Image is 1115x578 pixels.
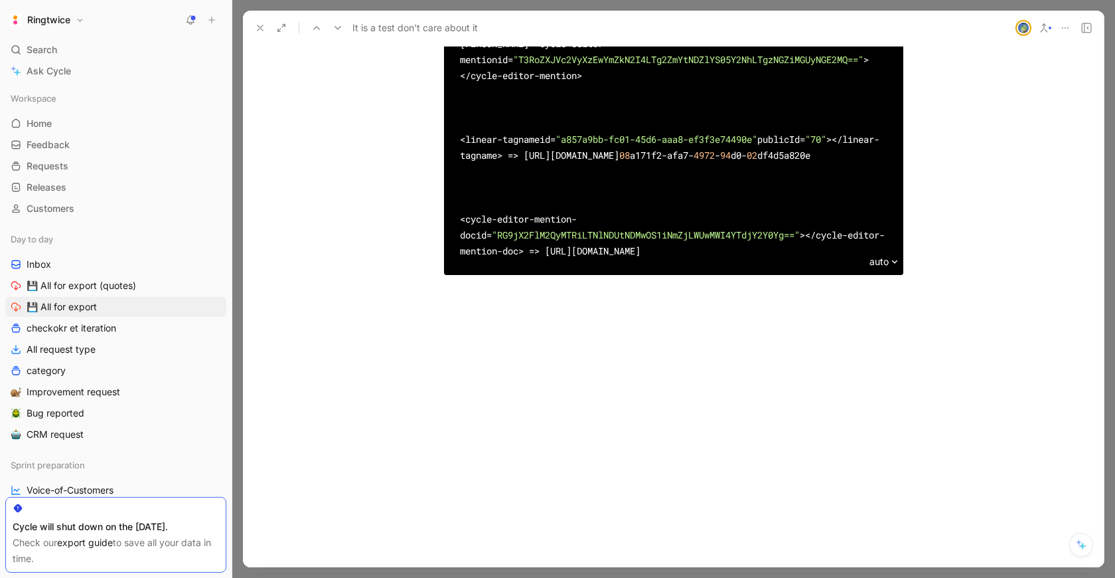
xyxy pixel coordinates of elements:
[27,63,71,79] span: Ask Cycle
[720,149,731,161] span: 94
[11,429,21,440] img: 🤖
[747,149,757,161] span: 02
[556,133,757,145] span: "a857a9bb-fc01-45d6-aaa8-ef3f3e74490e"
[27,42,57,58] span: Search
[540,133,550,145] span: id
[27,300,97,314] span: 💾 All for export
[5,177,226,197] a: Releases
[5,254,226,274] a: Inbox
[805,133,826,145] span: "70"
[5,61,226,81] a: Ask Cycle
[27,484,113,497] span: Voice-of-Customers
[5,114,226,134] a: Home
[11,387,21,397] img: 🐌
[694,149,715,161] span: 4972
[5,135,226,155] a: Feedback
[5,11,88,29] button: RingtwiceRingtwice
[5,229,226,444] div: Day to dayInbox💾 All for export (quotes)💾 All for exportcheckokr et iterationAll request typecate...
[352,20,478,36] span: It is a test don't care about it
[13,535,219,567] div: Check our to save all your data in time.
[9,13,22,27] img: Ringtwice
[27,428,84,441] span: CRM request
[5,403,226,423] a: 🪲Bug reported
[11,408,21,419] img: 🪲
[27,407,84,420] span: Bug reported
[57,537,113,548] a: export guide
[5,276,226,296] a: 💾 All for export (quotes)
[8,405,24,421] button: 🪲
[5,318,226,338] a: checkokr et iteration
[27,343,96,356] span: All request type
[8,427,24,442] button: 🤖
[27,138,70,151] span: Feedback
[5,480,226,500] a: Voice-of-Customers
[27,322,116,335] span: checkokr et iteration
[5,297,226,317] a: 💾 All for export
[11,92,56,105] span: Workspace
[5,455,226,475] div: Sprint preparation
[27,181,66,194] span: Releases
[27,159,68,173] span: Requests
[5,425,226,444] a: 🤖CRM request
[5,229,226,249] div: Day to day
[8,384,24,400] button: 🐌
[27,385,120,399] span: Improvement request
[619,149,630,161] span: 08
[5,361,226,381] a: category
[5,40,226,60] div: Search
[476,229,486,241] span: id
[11,458,85,472] span: Sprint preparation
[27,14,70,26] h1: Ringtwice
[492,229,800,241] span: "RG9jX2FlM2QyMTRiLTNlNDUtNDMwOS1iNmZjLWUwMWI4YTdjY2Y0Yg=="
[5,156,226,176] a: Requests
[869,254,898,270] div: auto
[5,455,226,564] div: Sprint preparationVoice-of-CustomersPlan in the sprint♟️Candidate for next sprint🤖Grooming
[27,117,52,130] span: Home
[869,254,889,270] span: auto
[5,382,226,402] a: 🐌Improvement request
[13,519,219,535] div: Cycle will shut down on the [DATE].
[5,339,226,359] a: All request type
[5,88,226,108] div: Workspace
[513,53,863,66] span: "T3RoZXJVc2VyXzEwYmZkN2I4LTg2ZmYtNDZlYS05Y2NhLTgzNGZiMGUyNGE2MQ=="
[27,279,136,292] span: 💾 All for export (quotes)
[27,202,74,215] span: Customers
[1017,21,1030,35] img: avatar
[27,258,51,271] span: Inbox
[497,53,508,66] span: id
[11,233,53,246] span: Day to day
[27,364,66,377] span: category
[5,199,226,219] a: Customers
